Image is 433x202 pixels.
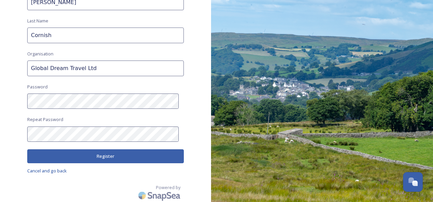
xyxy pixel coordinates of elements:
[27,168,67,174] span: Cancel and go back
[27,51,53,57] span: Organisation
[27,116,63,123] span: Repeat Password
[27,28,184,43] input: Doe
[27,18,48,24] span: Last Name
[27,61,184,76] input: Acme Inc
[27,149,184,163] button: Register
[156,184,180,191] span: Powered by
[27,84,48,90] span: Password
[403,172,423,192] button: Open Chat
